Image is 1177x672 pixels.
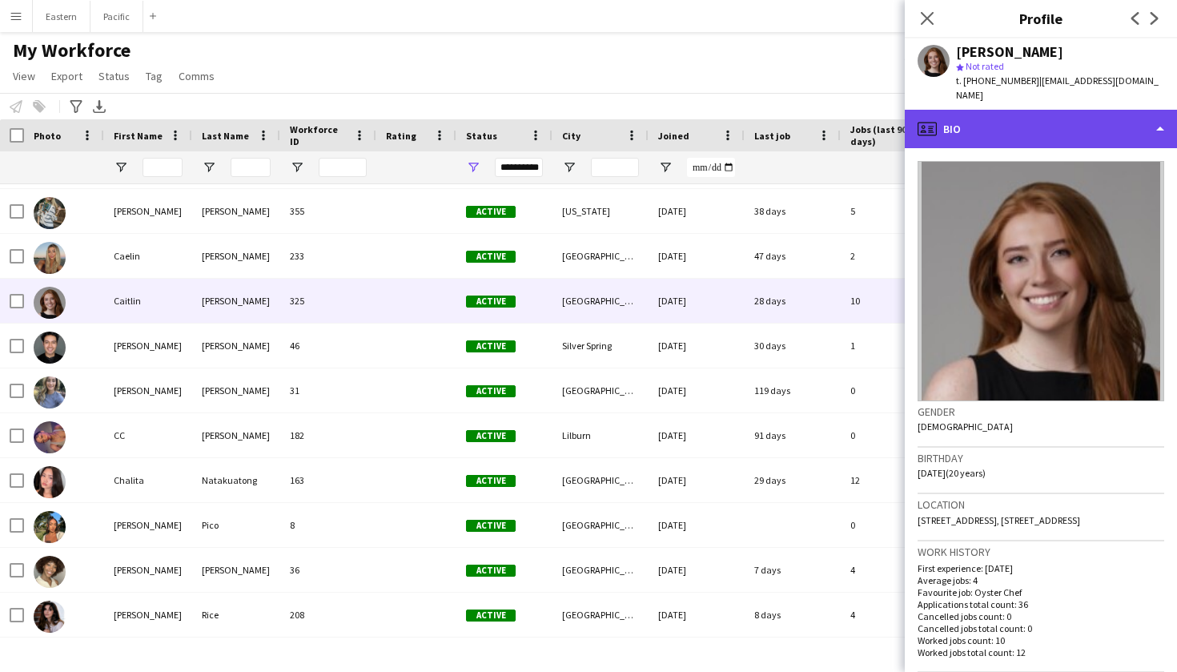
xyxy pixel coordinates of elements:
a: Tag [139,66,169,87]
div: Chalita [104,458,192,502]
div: 46 [280,324,376,368]
button: Pacific [90,1,143,32]
div: Rice [192,593,280,637]
div: CC [104,413,192,457]
span: Active [466,206,516,218]
div: 47 days [745,234,841,278]
div: [DATE] [649,413,745,457]
img: Claire Rice [34,601,66,633]
span: Active [466,340,516,352]
div: [GEOGRAPHIC_DATA] [552,279,649,323]
p: Average jobs: 4 [918,574,1164,586]
div: [PERSON_NAME] [192,368,280,412]
div: [DATE] [649,234,745,278]
a: Comms [172,66,221,87]
div: [GEOGRAPHIC_DATA] [GEOGRAPHIC_DATA] [552,503,649,547]
div: Silver Spring [552,324,649,368]
a: Export [45,66,89,87]
div: [GEOGRAPHIC_DATA] [552,593,649,637]
button: Open Filter Menu [202,160,216,175]
div: 12 [841,458,945,502]
input: Workforce ID Filter Input [319,158,367,177]
span: Jobs (last 90 days) [850,123,916,147]
div: [GEOGRAPHIC_DATA] [552,368,649,412]
div: [PERSON_NAME] [192,324,280,368]
span: My Workforce [13,38,131,62]
button: Open Filter Menu [562,160,576,175]
span: Status [466,130,497,142]
div: [PERSON_NAME] [192,234,280,278]
span: View [13,69,35,83]
div: [DATE] [649,189,745,233]
app-action-btn: Export XLSX [90,97,109,116]
div: [DATE] [649,593,745,637]
span: Not rated [966,60,1004,72]
img: Caelin Crowther [34,242,66,274]
div: 28 days [745,279,841,323]
span: Active [466,475,516,487]
div: [PERSON_NAME] [104,324,192,368]
div: [PERSON_NAME] [192,548,280,592]
span: Active [466,610,516,622]
button: Open Filter Menu [114,160,128,175]
p: Worked jobs total count: 12 [918,646,1164,658]
img: Christa Moreland [34,556,66,588]
h3: Gender [918,404,1164,419]
app-action-btn: Advanced filters [66,97,86,116]
div: [GEOGRAPHIC_DATA] [552,548,649,592]
div: 119 days [745,368,841,412]
p: Cancelled jobs count: 0 [918,610,1164,622]
div: [DATE] [649,279,745,323]
button: Open Filter Menu [658,160,673,175]
div: 38 days [745,189,841,233]
p: Applications total count: 36 [918,598,1164,610]
div: [PERSON_NAME] [956,45,1063,59]
div: 30 days [745,324,841,368]
span: First Name [114,130,163,142]
img: Brooke Anderson [34,197,66,229]
h3: Birthday [918,451,1164,465]
div: Caelin [104,234,192,278]
div: [PERSON_NAME] [104,593,192,637]
img: CC Halsey [34,421,66,453]
div: [PERSON_NAME] [104,548,192,592]
div: 0 [841,413,945,457]
input: Joined Filter Input [687,158,735,177]
div: 4 [841,548,945,592]
p: Worked jobs count: 10 [918,634,1164,646]
div: Caitlin [104,279,192,323]
span: Active [466,296,516,308]
div: [DATE] [649,548,745,592]
div: [DATE] [649,368,745,412]
div: [PERSON_NAME] [192,189,280,233]
div: 7 days [745,548,841,592]
h3: Work history [918,545,1164,559]
span: Comms [179,69,215,83]
span: t. [PHONE_NUMBER] [956,74,1039,87]
div: 0 [841,368,945,412]
a: Status [92,66,136,87]
span: Active [466,251,516,263]
div: 163 [280,458,376,502]
span: Tag [146,69,163,83]
h3: Profile [905,8,1177,29]
img: Chalita Natakuatong [34,466,66,498]
div: [DATE] [649,503,745,547]
span: Photo [34,130,61,142]
span: Export [51,69,82,83]
div: [PERSON_NAME] [104,189,192,233]
div: 5 [841,189,945,233]
div: [GEOGRAPHIC_DATA] [552,458,649,502]
img: Camilo Linares [34,332,66,364]
div: [DATE] [649,324,745,368]
div: Bio [905,110,1177,148]
span: Joined [658,130,689,142]
img: Crew avatar or photo [918,161,1164,401]
span: Rating [386,130,416,142]
div: 31 [280,368,376,412]
p: Cancelled jobs total count: 0 [918,622,1164,634]
img: Cheryl Pico [34,511,66,543]
span: Active [466,565,516,577]
span: Last Name [202,130,249,142]
div: 1 [841,324,945,368]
